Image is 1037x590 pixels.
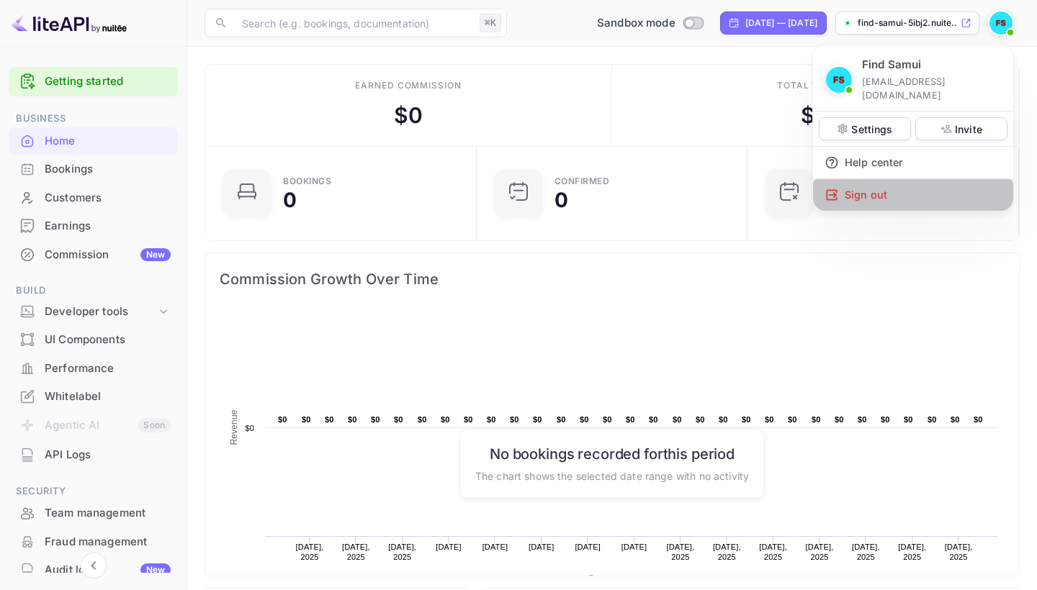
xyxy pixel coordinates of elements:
[955,122,982,137] p: Invite
[826,67,852,93] img: Find Samui
[862,57,922,73] p: Find Samui
[862,75,1002,102] p: [EMAIL_ADDRESS][DOMAIN_NAME]
[813,179,1013,211] div: Sign out
[851,122,892,137] p: Settings
[813,147,1013,178] div: Help center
